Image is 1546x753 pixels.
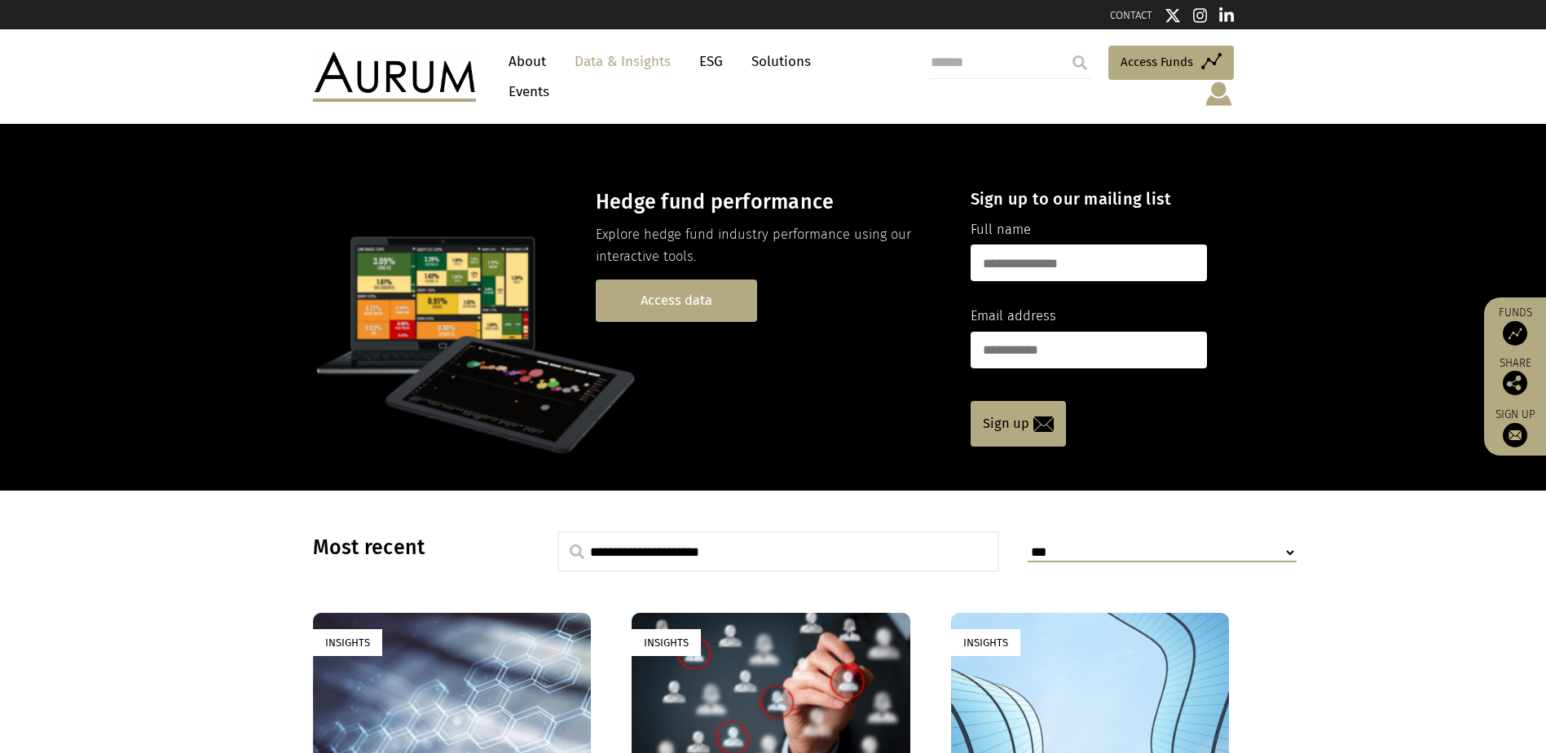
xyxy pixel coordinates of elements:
[1219,7,1234,24] img: Linkedin icon
[1204,80,1234,108] img: account-icon.svg
[313,535,517,560] h3: Most recent
[596,280,757,321] a: Access data
[971,306,1056,327] label: Email address
[1503,321,1527,346] img: Access Funds
[570,544,584,559] img: search.svg
[1110,9,1152,21] a: CONTACT
[1503,371,1527,395] img: Share this post
[1165,7,1181,24] img: Twitter icon
[500,46,554,77] a: About
[632,629,701,656] div: Insights
[596,190,942,214] h3: Hedge fund performance
[1503,423,1527,447] img: Sign up to our newsletter
[971,189,1207,209] h4: Sign up to our mailing list
[971,401,1066,447] a: Sign up
[1064,46,1096,79] input: Submit
[1492,306,1538,346] a: Funds
[1492,358,1538,395] div: Share
[1033,416,1054,432] img: email-icon
[1193,7,1208,24] img: Instagram icon
[313,52,476,101] img: Aurum
[971,219,1031,240] label: Full name
[500,77,549,107] a: Events
[313,629,382,656] div: Insights
[566,46,679,77] a: Data & Insights
[596,224,942,267] p: Explore hedge fund industry performance using our interactive tools.
[1492,407,1538,447] a: Sign up
[743,46,819,77] a: Solutions
[1121,52,1193,72] span: Access Funds
[1108,46,1234,80] a: Access Funds
[691,46,731,77] a: ESG
[951,629,1020,656] div: Insights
